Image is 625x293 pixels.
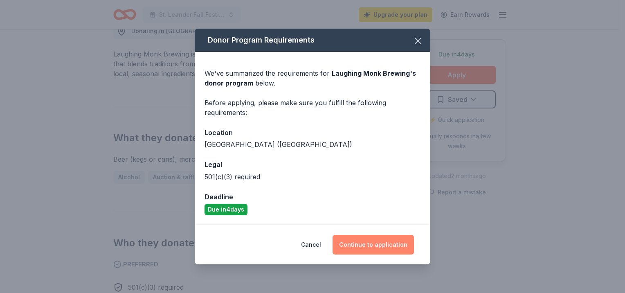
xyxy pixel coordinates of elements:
button: Cancel [301,235,321,255]
div: Legal [205,159,420,170]
div: [GEOGRAPHIC_DATA] ([GEOGRAPHIC_DATA]) [205,140,420,149]
div: Location [205,127,420,138]
div: We've summarized the requirements for below. [205,68,420,88]
div: Deadline [205,192,420,202]
div: Due in 4 days [205,204,247,215]
div: Before applying, please make sure you fulfill the following requirements: [205,98,420,117]
div: 501(c)(3) required [205,172,420,182]
button: Continue to application [333,235,414,255]
div: Donor Program Requirements [195,29,430,52]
